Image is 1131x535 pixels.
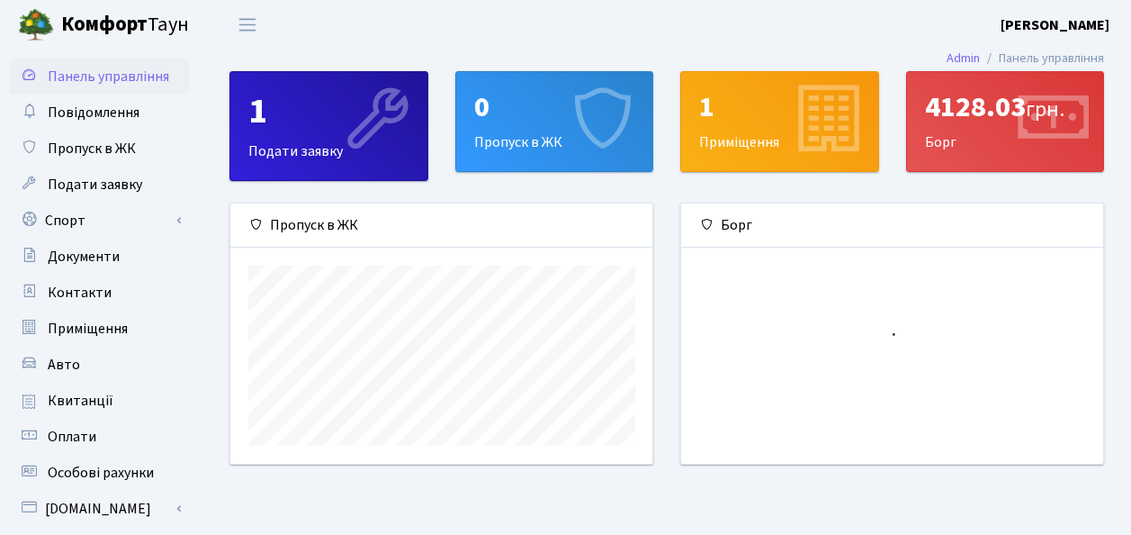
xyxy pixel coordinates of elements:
[18,7,54,43] img: logo.png
[48,247,120,267] span: Документи
[9,95,189,131] a: Повідомлення
[48,139,136,159] span: Пропуск в ЖК
[980,49,1104,68] li: Панель управління
[455,71,654,172] a: 0Пропуск в ЖК
[9,455,189,491] a: Особові рахунки
[9,419,189,455] a: Оплати
[48,463,154,483] span: Особові рахунки
[48,355,80,375] span: Авто
[920,40,1131,77] nav: breadcrumb
[61,10,189,41] span: Таун
[225,10,270,40] button: Переключити навігацію
[9,131,189,167] a: Пропуск в ЖК
[48,67,169,86] span: Панель управління
[61,10,148,39] b: Комфорт
[1001,15,1109,35] b: [PERSON_NAME]
[230,204,652,248] div: Пропуск в ЖК
[680,71,879,172] a: 1Приміщення
[48,103,139,122] span: Повідомлення
[9,491,189,527] a: [DOMAIN_NAME]
[9,59,189,95] a: Панель управління
[229,71,428,181] a: 1Подати заявку
[48,391,113,411] span: Квитанції
[947,49,980,68] a: Admin
[456,72,653,171] div: Пропуск в ЖК
[681,204,1103,248] div: Борг
[9,203,189,239] a: Спорт
[907,72,1104,171] div: Борг
[9,239,189,275] a: Документи
[48,319,128,339] span: Приміщення
[9,347,189,383] a: Авто
[925,90,1086,124] div: 4128.03
[9,275,189,311] a: Контакти
[681,72,878,171] div: Приміщення
[9,167,189,203] a: Подати заявку
[230,72,427,180] div: Подати заявку
[9,383,189,419] a: Квитанції
[48,283,112,303] span: Контакти
[48,427,96,447] span: Оплати
[474,90,635,124] div: 0
[699,90,860,124] div: 1
[48,175,142,195] span: Подати заявку
[1001,14,1109,36] a: [PERSON_NAME]
[9,311,189,347] a: Приміщення
[248,90,409,133] div: 1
